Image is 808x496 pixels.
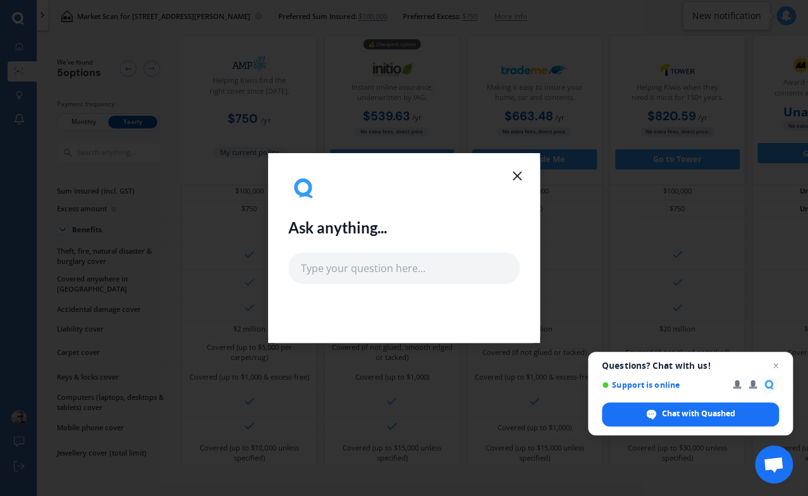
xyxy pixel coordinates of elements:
[662,408,735,419] span: Chat with Quashed
[288,252,520,284] input: Type your question here...
[602,361,779,371] span: Questions? Chat with us!
[288,219,387,237] h2: Ask anything...
[602,402,779,426] div: Chat with Quashed
[768,358,783,373] span: Close chat
[602,380,724,390] span: Support is online
[755,445,793,483] div: Open chat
